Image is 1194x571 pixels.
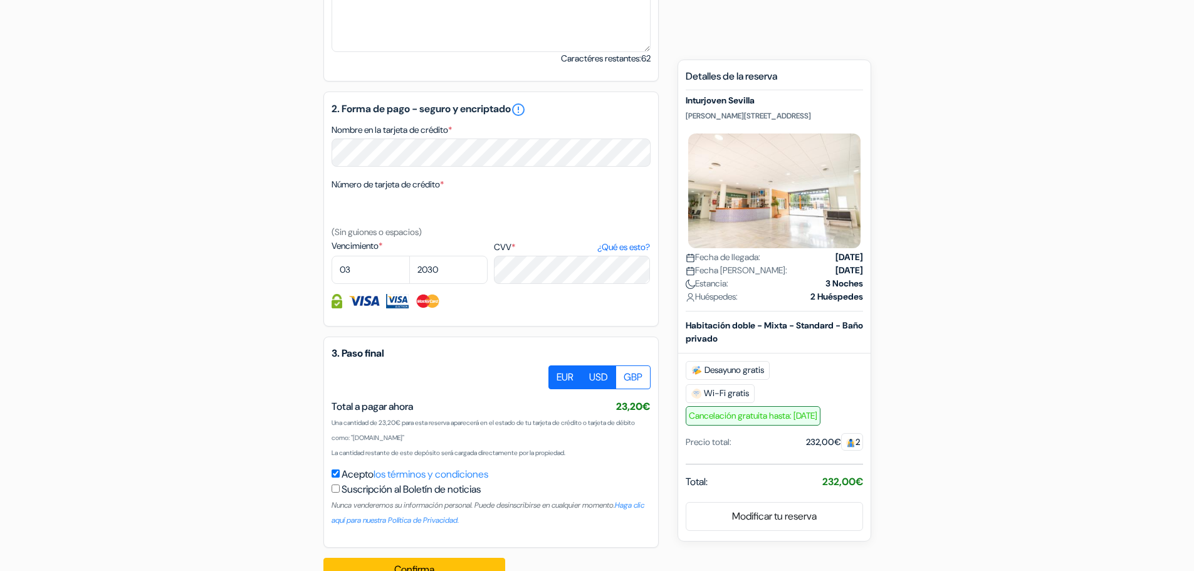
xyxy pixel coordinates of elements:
[597,241,650,254] a: ¿Qué es esto?
[841,433,863,451] span: 2
[825,277,863,290] strong: 3 Noches
[686,95,863,106] h5: Inturjoven Sevilla
[641,53,651,64] span: 62
[561,52,651,65] small: Caractéres restantes:
[342,467,488,482] label: Acepto
[332,239,488,253] label: Vencimiento
[332,123,452,137] label: Nombre en la tarjeta de crédito
[332,178,444,191] label: Número de tarjeta de crédito
[332,419,635,442] small: Una cantidad de 23,20€ para esta reserva aparecerá en el estado de tu tarjeta de crédito o tarjet...
[691,365,702,375] img: free_breakfast.svg
[332,226,422,238] small: (Sin guiones o espacios)
[494,241,650,254] label: CVV
[846,438,856,448] img: guest.svg
[348,294,380,308] img: Visa
[332,102,651,117] h5: 2. Forma de pago - seguro y encriptado
[686,361,770,380] span: Desayuno gratis
[686,293,695,302] img: user_icon.svg
[835,264,863,277] strong: [DATE]
[686,290,738,303] span: Huéspedes:
[686,251,760,264] span: Fecha de llegada:
[686,384,755,403] span: Wi-Fi gratis
[686,280,695,289] img: moon.svg
[332,294,342,308] img: Información de la Tarjeta de crédito totalmente protegida y encriptada
[686,436,731,449] div: Precio total:
[332,500,644,525] a: Haga clic aquí para nuestra Política de Privacidad.
[686,474,708,490] span: Total:
[691,389,701,399] img: free_wifi.svg
[806,436,863,449] div: 232,00€
[686,320,863,344] b: Habitación doble - Mixta - Standard - Baño privado
[822,475,863,488] strong: 232,00€
[835,251,863,264] strong: [DATE]
[374,468,488,481] a: los términos y condiciones
[511,102,526,117] a: error_outline
[332,400,413,413] span: Total a pagar ahora
[616,400,651,413] span: 23,20€
[615,365,651,389] label: GBP
[686,264,787,277] span: Fecha [PERSON_NAME]:
[332,500,644,525] small: Nunca venderemos su información personal. Puede desinscribirse en cualquier momento.
[686,406,820,426] span: Cancelación gratuita hasta: [DATE]
[549,365,651,389] div: Basic radio toggle button group
[581,365,616,389] label: USD
[686,505,862,528] a: Modificar tu reserva
[686,277,728,290] span: Estancia:
[686,70,863,90] h5: Detalles de la reserva
[686,266,695,276] img: calendar.svg
[686,253,695,263] img: calendar.svg
[332,347,651,359] h5: 3. Paso final
[342,482,481,497] label: Suscripción al Boletín de noticias
[332,449,565,457] small: La cantidad restante de este depósito será cargada directamente por la propiedad.
[415,294,441,308] img: Master Card
[810,290,863,303] strong: 2 Huéspedes
[548,365,582,389] label: EUR
[386,294,409,308] img: Visa Electron
[686,111,863,121] p: [PERSON_NAME][STREET_ADDRESS]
